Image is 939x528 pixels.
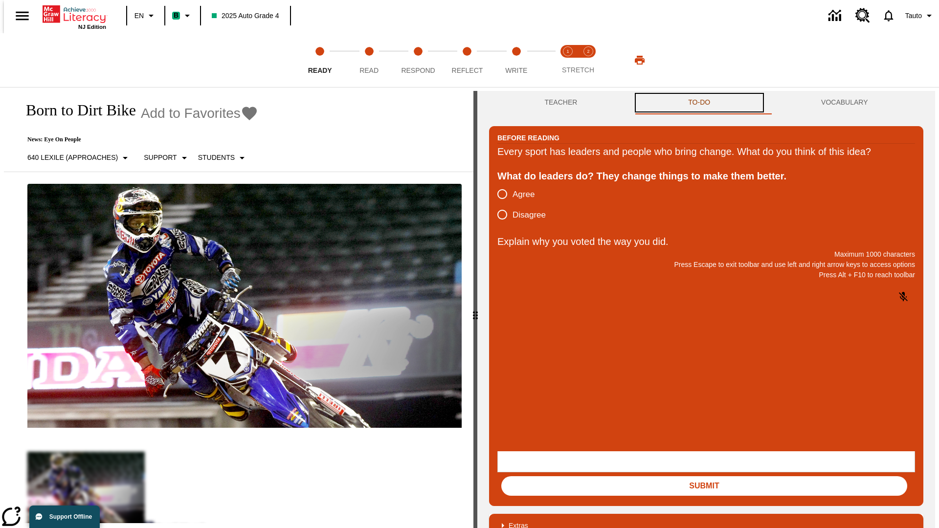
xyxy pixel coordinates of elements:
button: Profile/Settings [901,7,939,24]
div: activity [477,91,935,528]
p: Support [144,153,177,163]
button: Add to Favorites - Born to Dirt Bike [141,105,258,122]
button: VOCABULARY [766,91,923,114]
p: Press Escape to exit toolbar and use left and right arrow keys to access options [497,260,915,270]
p: 640 Lexile (Approaches) [27,153,118,163]
p: Explain why you voted the way you did. [497,234,915,249]
p: Students [198,153,235,163]
img: Motocross racer James Stewart flies through the air on his dirt bike. [27,184,462,428]
button: Teacher [489,91,633,114]
p: Maximum 1000 characters [497,249,915,260]
button: Click to activate and allow voice recognition [892,285,915,308]
div: poll [497,184,554,225]
button: Ready step 1 of 5 [291,33,348,87]
span: Support Offline [49,513,92,520]
div: Every sport has leaders and people who bring change. What do you think of this idea? [497,144,915,159]
span: Ready [308,66,332,74]
button: Respond step 3 of 5 [390,33,447,87]
button: Read step 2 of 5 [340,33,397,87]
span: EN [134,11,144,21]
button: Boost Class color is mint green. Change class color [168,7,197,24]
button: Open side menu [8,1,37,30]
div: Instructional Panel Tabs [489,91,923,114]
button: Stretch Read step 1 of 2 [554,33,582,87]
span: Tauto [905,11,922,21]
button: Submit [501,476,907,496]
button: Stretch Respond step 2 of 2 [574,33,603,87]
text: 2 [587,49,589,54]
div: Home [43,3,106,30]
span: STRETCH [562,66,594,74]
button: Select Student [194,149,252,167]
h2: Before Reading [497,132,559,143]
div: reading [4,91,473,523]
span: 2025 Auto Grade 4 [212,11,279,21]
body: Explain why you voted the way you did. Maximum 1000 characters Press Alt + F10 to reach toolbar P... [4,8,143,17]
button: Print [624,51,655,69]
span: Add to Favorites [141,106,241,121]
a: Data Center [823,2,850,29]
button: Select Lexile, 640 Lexile (Approaches) [23,149,135,167]
button: Language: EN, Select a language [130,7,161,24]
span: NJ Edition [78,24,106,30]
a: Notifications [876,3,901,28]
button: Write step 5 of 5 [488,33,545,87]
span: Agree [513,188,535,201]
div: Press Enter or Spacebar and then press right and left arrow keys to move the slider [473,91,477,528]
h1: Born to Dirt Bike [16,101,136,119]
span: B [174,9,179,22]
button: Reflect step 4 of 5 [439,33,495,87]
span: Read [359,66,379,74]
div: What do leaders do? They change things to make them better. [497,168,915,184]
p: News: Eye On People [16,136,258,143]
span: Write [505,66,527,74]
span: Reflect [452,66,483,74]
span: Disagree [513,209,546,221]
text: 1 [566,49,569,54]
p: Press Alt + F10 to reach toolbar [497,270,915,280]
span: Respond [401,66,435,74]
button: Support Offline [29,506,100,528]
a: Resource Center, Will open in new tab [850,2,876,29]
button: Scaffolds, Support [140,149,194,167]
button: TO-DO [633,91,766,114]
